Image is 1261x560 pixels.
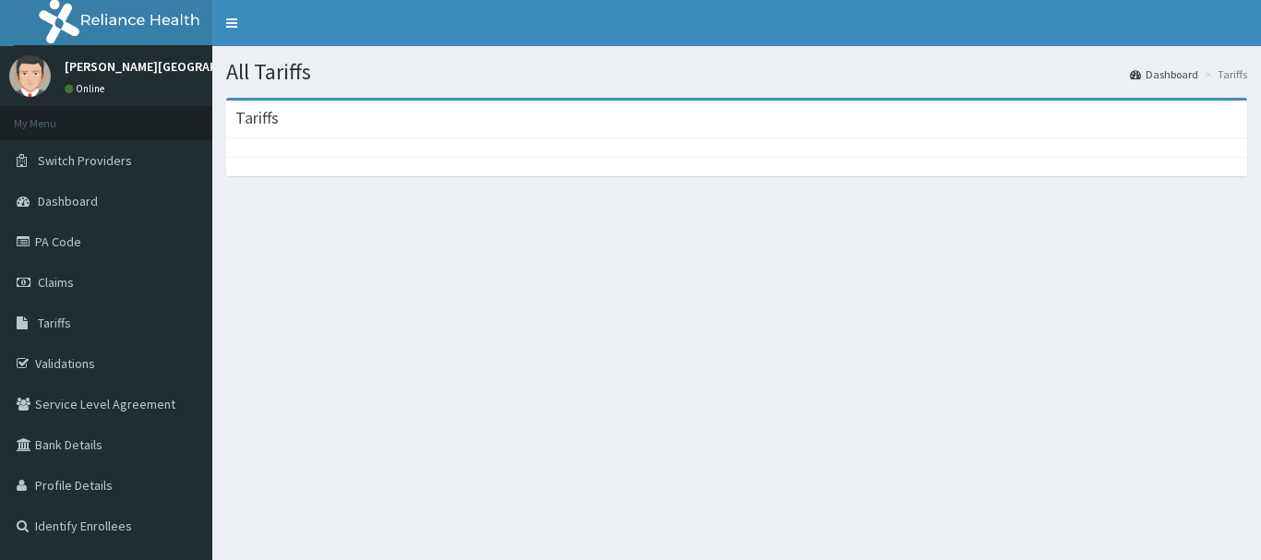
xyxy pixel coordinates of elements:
[9,55,51,97] img: User Image
[38,152,132,169] span: Switch Providers
[38,193,98,209] span: Dashboard
[65,60,277,73] p: [PERSON_NAME][GEOGRAPHIC_DATA]
[1130,66,1198,82] a: Dashboard
[235,110,279,126] h3: Tariffs
[38,315,71,331] span: Tariffs
[38,274,74,291] span: Claims
[1200,66,1247,82] li: Tariffs
[65,82,109,95] a: Online
[226,60,1247,84] h1: All Tariffs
